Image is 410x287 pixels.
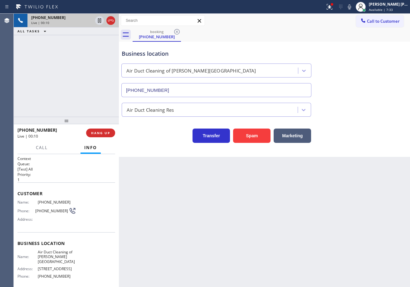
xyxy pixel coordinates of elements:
span: Customer [17,191,115,196]
button: Spam [233,129,271,143]
button: Hold Customer [95,16,104,25]
button: Hang up [106,16,115,25]
span: Call to Customer [367,18,400,24]
span: [STREET_ADDRESS] [38,266,76,271]
span: Name: [17,254,38,259]
span: Phone: [17,209,35,213]
span: Name: [17,200,38,205]
span: [PHONE_NUMBER] [17,127,57,133]
p: 1 [17,177,115,182]
span: Call [36,145,48,150]
button: HANG UP [86,129,115,137]
input: Phone Number [121,83,311,97]
span: [PHONE_NUMBER] [38,200,76,205]
span: Address: [17,217,38,222]
div: booking [133,29,180,34]
h2: Priority: [17,172,115,177]
span: Address: [17,266,38,271]
p: [Test] All [17,167,115,172]
h2: Queue: [17,161,115,167]
span: Live | 00:10 [17,134,38,139]
span: [PHONE_NUMBER] [31,15,66,20]
button: Transfer [193,129,230,143]
div: [PHONE_NUMBER] [133,34,180,40]
span: [PHONE_NUMBER] [38,274,76,279]
span: Info [84,145,97,150]
div: Air Duct Cleaning Res [127,106,174,113]
span: Available | 7:33 [369,7,393,12]
button: Marketing [274,129,311,143]
button: Mute [345,2,354,11]
span: Business location [17,240,115,246]
button: Call [32,142,51,154]
input: Search [121,16,205,26]
button: Call to Customer [356,15,404,27]
span: Live | 00:10 [31,21,49,25]
span: [PHONE_NUMBER] [35,209,69,213]
div: Air Duct Cleaning of [PERSON_NAME][GEOGRAPHIC_DATA] [126,67,256,74]
span: Air Duct Cleaning of [PERSON_NAME][GEOGRAPHIC_DATA] [38,250,76,264]
button: Info [81,142,101,154]
span: Phone: [17,274,38,279]
span: HANG UP [91,131,110,135]
span: ALL TASKS [17,29,40,33]
h1: Context [17,156,115,161]
div: [PERSON_NAME] [PERSON_NAME] Dahil [369,2,408,7]
div: (703) 427-8745 [133,28,180,41]
div: Business location [122,49,311,58]
button: ALL TASKS [14,27,52,35]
